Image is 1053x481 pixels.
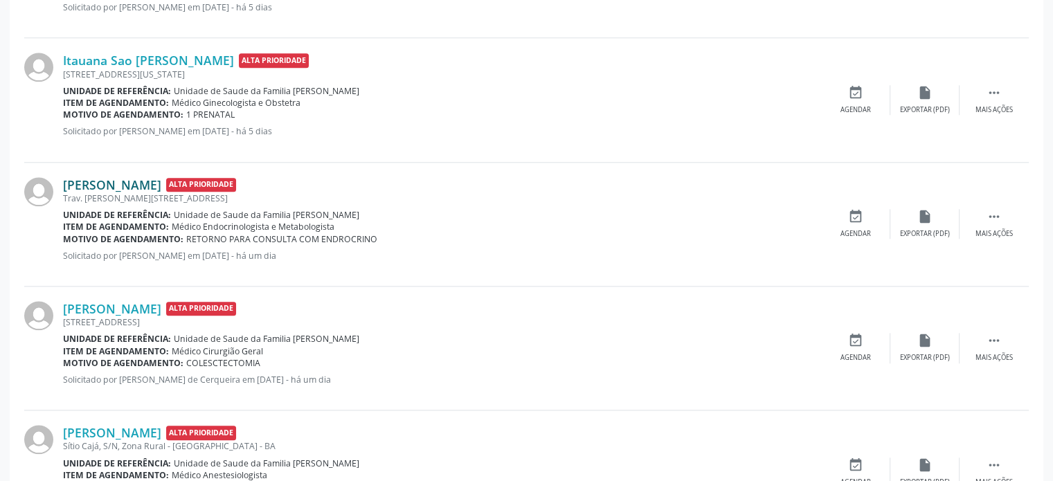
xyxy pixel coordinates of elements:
span: RETORNO PARA CONSULTA COM ENDROCRINO [186,233,377,245]
span: COLESCTECTOMIA [186,357,260,369]
span: Unidade de Saude da Familia [PERSON_NAME] [174,209,359,221]
img: img [24,301,53,330]
span: Alta Prioridade [166,178,236,192]
i: insert_drive_file [917,209,933,224]
i: insert_drive_file [917,457,933,473]
div: [STREET_ADDRESS][US_STATE] [63,69,821,80]
b: Unidade de referência: [63,333,171,345]
i:  [987,209,1002,224]
div: Exportar (PDF) [900,229,950,239]
a: [PERSON_NAME] [63,301,161,316]
i:  [987,333,1002,348]
div: Agendar [840,353,871,363]
span: Unidade de Saude da Familia [PERSON_NAME] [174,85,359,97]
span: Unidade de Saude da Familia [PERSON_NAME] [174,457,359,469]
b: Item de agendamento: [63,345,169,357]
p: Solicitado por [PERSON_NAME] em [DATE] - há 5 dias [63,125,821,137]
b: Motivo de agendamento: [63,233,183,245]
span: Médico Cirurgião Geral [172,345,263,357]
i:  [987,85,1002,100]
div: Mais ações [975,105,1013,115]
a: [PERSON_NAME] [63,177,161,192]
span: Alta Prioridade [239,53,309,68]
span: Alta Prioridade [166,302,236,316]
span: Médico Endocrinologista e Metabologista [172,221,334,233]
span: Médico Ginecologista e Obstetra [172,97,300,109]
div: [STREET_ADDRESS] [63,316,821,328]
span: Unidade de Saude da Familia [PERSON_NAME] [174,333,359,345]
div: Agendar [840,105,871,115]
b: Motivo de agendamento: [63,109,183,120]
b: Item de agendamento: [63,221,169,233]
img: img [24,53,53,82]
div: Agendar [840,229,871,239]
div: Exportar (PDF) [900,353,950,363]
b: Unidade de referência: [63,85,171,97]
span: Alta Prioridade [166,426,236,440]
span: 1 PRENATAL [186,109,235,120]
a: Itauana Sao [PERSON_NAME] [63,53,234,68]
b: Item de agendamento: [63,469,169,481]
p: Solicitado por [PERSON_NAME] em [DATE] - há 5 dias [63,1,821,13]
i: event_available [848,209,863,224]
i: event_available [848,333,863,348]
div: Exportar (PDF) [900,105,950,115]
div: Mais ações [975,229,1013,239]
b: Motivo de agendamento: [63,357,183,369]
span: Médico Anestesiologista [172,469,267,481]
b: Unidade de referência: [63,209,171,221]
img: img [24,177,53,206]
i:  [987,457,1002,473]
div: Trav. [PERSON_NAME][STREET_ADDRESS] [63,192,821,204]
i: event_available [848,457,863,473]
div: Mais ações [975,353,1013,363]
p: Solicitado por [PERSON_NAME] de Cerqueira em [DATE] - há um dia [63,374,821,385]
i: insert_drive_file [917,333,933,348]
p: Solicitado por [PERSON_NAME] em [DATE] - há um dia [63,250,821,262]
i: event_available [848,85,863,100]
b: Unidade de referência: [63,457,171,469]
div: Sítio Cajá, S/N, Zona Rural - [GEOGRAPHIC_DATA] - BA [63,440,821,452]
a: [PERSON_NAME] [63,425,161,440]
b: Item de agendamento: [63,97,169,109]
i: insert_drive_file [917,85,933,100]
